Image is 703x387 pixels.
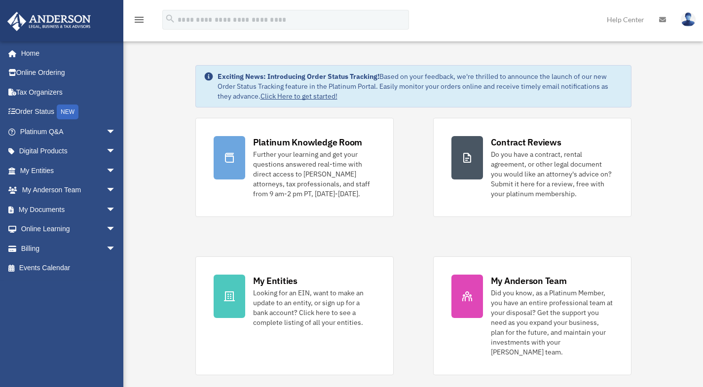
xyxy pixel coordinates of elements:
a: Platinum Q&Aarrow_drop_down [7,122,131,141]
a: Order StatusNEW [7,102,131,122]
div: My Entities [253,275,297,287]
i: search [165,13,176,24]
a: Contract Reviews Do you have a contract, rental agreement, or other legal document you would like... [433,118,631,217]
div: Do you have a contract, rental agreement, or other legal document you would like an attorney's ad... [491,149,613,199]
span: arrow_drop_down [106,122,126,142]
span: arrow_drop_down [106,141,126,162]
a: Home [7,43,126,63]
div: Looking for an EIN, want to make an update to an entity, or sign up for a bank account? Click her... [253,288,375,327]
span: arrow_drop_down [106,161,126,181]
strong: Exciting News: Introducing Order Status Tracking! [218,72,379,81]
span: arrow_drop_down [106,239,126,259]
a: Digital Productsarrow_drop_down [7,141,131,161]
a: Billingarrow_drop_down [7,239,131,258]
span: arrow_drop_down [106,180,126,201]
a: Platinum Knowledge Room Further your learning and get your questions answered real-time with dire... [195,118,394,217]
a: Click Here to get started! [260,92,337,101]
div: NEW [57,105,78,119]
i: menu [133,14,145,26]
a: My Anderson Teamarrow_drop_down [7,180,131,200]
span: arrow_drop_down [106,219,126,240]
a: Tax Organizers [7,82,131,102]
a: Online Ordering [7,63,131,83]
a: My Documentsarrow_drop_down [7,200,131,219]
a: My Anderson Team Did you know, as a Platinum Member, you have an entire professional team at your... [433,256,631,375]
img: User Pic [681,12,696,27]
a: Online Learningarrow_drop_down [7,219,131,239]
a: My Entitiesarrow_drop_down [7,161,131,180]
div: Did you know, as a Platinum Member, you have an entire professional team at your disposal? Get th... [491,288,613,357]
a: menu [133,17,145,26]
div: Further your learning and get your questions answered real-time with direct access to [PERSON_NAM... [253,149,375,199]
div: My Anderson Team [491,275,567,287]
div: Based on your feedback, we're thrilled to announce the launch of our new Order Status Tracking fe... [218,71,623,101]
div: Platinum Knowledge Room [253,136,363,148]
img: Anderson Advisors Platinum Portal [4,12,94,31]
a: My Entities Looking for an EIN, want to make an update to an entity, or sign up for a bank accoun... [195,256,394,375]
div: Contract Reviews [491,136,561,148]
span: arrow_drop_down [106,200,126,220]
a: Events Calendar [7,258,131,278]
